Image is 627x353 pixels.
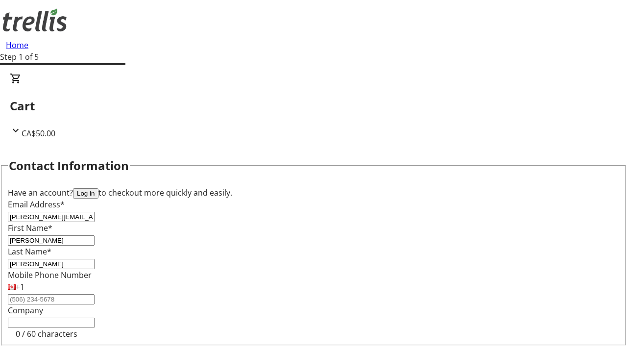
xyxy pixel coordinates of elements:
[8,187,619,199] div: Have an account? to checkout more quickly and easily.
[10,73,617,139] div: CartCA$50.00
[8,294,95,304] input: (506) 234-5678
[8,199,65,210] label: Email Address*
[73,188,98,199] button: Log in
[8,305,43,316] label: Company
[22,128,55,139] span: CA$50.00
[8,223,52,233] label: First Name*
[8,246,51,257] label: Last Name*
[16,328,77,339] tr-character-limit: 0 / 60 characters
[9,157,129,175] h2: Contact Information
[10,97,617,115] h2: Cart
[8,270,92,280] label: Mobile Phone Number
